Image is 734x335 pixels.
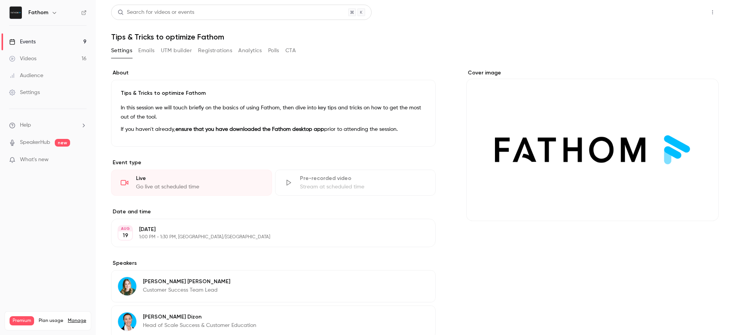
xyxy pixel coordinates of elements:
[111,32,719,41] h1: Tips & Tricks to optimize Fathom
[10,7,22,19] img: Fathom
[121,125,426,134] p: If you haven't already, prior to attending the session.
[9,55,36,63] div: Videos
[111,259,436,267] label: Speakers
[143,322,256,329] p: Head of Scale Success & Customer Education
[143,313,256,321] p: [PERSON_NAME] Dizon
[670,5,700,20] button: Share
[136,183,262,191] div: Go live at scheduled time
[28,9,48,17] h6: Fathom
[9,72,43,79] div: Audience
[138,45,154,57] button: Emails
[143,278,230,285] p: [PERSON_NAME] [PERSON_NAME]
[111,69,436,77] label: About
[111,208,436,216] label: Date and time
[68,318,86,324] a: Manage
[161,45,192,57] button: UTM builder
[111,170,272,196] div: LiveGo live at scheduled time
[9,121,87,129] li: help-dropdown-opener
[300,183,426,191] div: Stream at scheduled time
[111,270,436,302] div: Jen Denault[PERSON_NAME] [PERSON_NAME]Customer Success Team Lead
[9,38,36,46] div: Events
[121,89,426,97] p: Tips & Tricks to optimize Fathom
[121,103,426,122] p: In this session we will touch briefly on the basics of using Fathom, then dive into key tips and ...
[118,226,132,231] div: AUG
[198,45,232,57] button: Registrations
[111,159,436,167] p: Event type
[275,170,436,196] div: Pre-recorded videoStream at scheduled time
[123,232,128,239] p: 19
[118,277,136,295] img: Jen Denault
[9,89,40,96] div: Settings
[143,286,230,294] p: Customer Success Team Lead
[136,175,262,182] div: Live
[268,45,279,57] button: Polls
[118,8,194,17] div: Search for videos or events
[20,139,50,147] a: SpeakerHub
[111,45,132,57] button: Settings
[20,156,49,164] span: What's new
[10,316,34,325] span: Premium
[139,234,395,240] p: 1:00 PM - 1:30 PM, [GEOGRAPHIC_DATA]/[GEOGRAPHIC_DATA]
[238,45,262,57] button: Analytics
[77,157,87,163] iframe: Noticeable Trigger
[466,69,719,77] label: Cover image
[466,69,719,221] section: Cover image
[285,45,296,57] button: CTA
[55,139,70,147] span: new
[20,121,31,129] span: Help
[300,175,426,182] div: Pre-recorded video
[39,318,63,324] span: Plan usage
[139,226,395,233] p: [DATE]
[118,312,136,331] img: Michelle Dizon
[175,127,324,132] strong: ensure that you have downloaded the Fathom desktop app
